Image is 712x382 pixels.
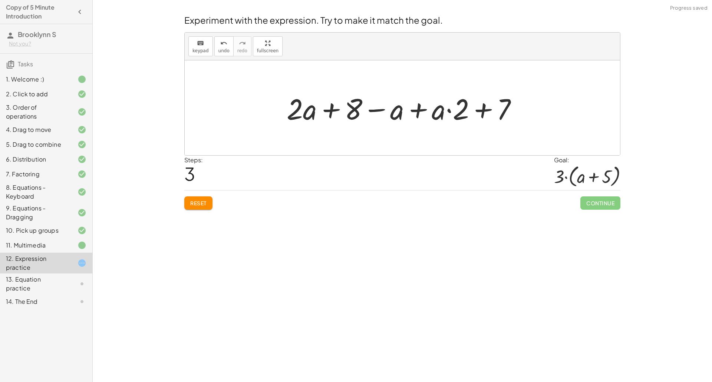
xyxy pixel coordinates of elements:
[220,39,227,48] i: undo
[239,39,246,48] i: redo
[6,241,66,250] div: 11. Multimedia
[78,75,86,84] i: Task finished.
[78,125,86,134] i: Task finished and correct.
[192,48,209,53] span: keypad
[190,200,207,206] span: Reset
[184,156,203,164] label: Steps:
[78,170,86,179] i: Task finished and correct.
[257,48,278,53] span: fullscreen
[188,36,213,56] button: keyboardkeypad
[6,204,66,222] div: 9. Equations - Dragging
[9,40,86,47] div: Not you?
[18,30,56,39] span: Brooklynn S
[78,226,86,235] i: Task finished and correct.
[6,140,66,149] div: 5. Drag to combine
[6,183,66,201] div: 8. Equations - Keyboard
[218,48,230,53] span: undo
[6,297,66,306] div: 14. The End
[233,36,251,56] button: redoredo
[78,107,86,116] i: Task finished and correct.
[197,39,204,48] i: keyboard
[78,208,86,217] i: Task finished and correct.
[6,275,66,293] div: 13. Equation practice
[184,162,195,185] span: 3
[6,125,66,134] div: 4. Drag to move
[253,36,283,56] button: fullscreen
[6,170,66,179] div: 7. Factoring
[6,155,66,164] div: 6. Distribution
[6,103,66,121] div: 3. Order of operations
[78,155,86,164] i: Task finished and correct.
[214,36,234,56] button: undoundo
[237,48,247,53] span: redo
[78,297,86,306] i: Task not started.
[78,140,86,149] i: Task finished and correct.
[6,254,66,272] div: 12. Expression practice
[6,3,73,21] h4: Copy of 5 Minute Introduction
[184,196,212,210] button: Reset
[78,90,86,99] i: Task finished and correct.
[554,156,620,165] div: Goal:
[670,4,708,12] span: Progress saved
[6,90,66,99] div: 2. Click to add
[78,241,86,250] i: Task finished.
[6,75,66,84] div: 1. Welcome :)
[6,226,66,235] div: 10. Pick up groups
[78,187,86,196] i: Task finished and correct.
[184,14,443,26] span: Experiment with the expression. Try to make it match the goal.
[78,259,86,268] i: Task started.
[78,279,86,288] i: Task not started.
[18,60,33,68] span: Tasks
